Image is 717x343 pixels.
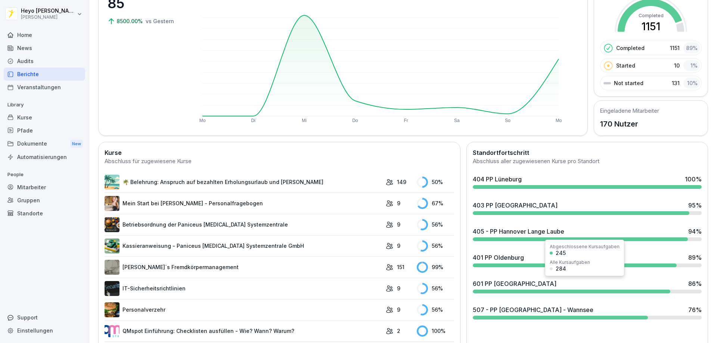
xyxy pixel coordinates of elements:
a: Mitarbeiter [4,181,85,194]
h5: Eingeladene Mitarbeiter [600,107,659,115]
p: [PERSON_NAME] [21,15,75,20]
div: 1 % [683,60,700,71]
p: People [4,169,85,181]
p: vs Gestern [146,17,174,25]
a: Gruppen [4,194,85,207]
text: Di [251,118,255,123]
a: Automatisierungen [4,150,85,163]
img: rsy9vu330m0sw5op77geq2rv.png [105,324,119,339]
div: 10 % [683,78,700,88]
img: zd24spwykzjjw3u1wcd2ptki.png [105,302,119,317]
div: 507 - PP [GEOGRAPHIC_DATA] - Wannsee [473,305,593,314]
p: 9 [397,221,400,228]
img: s9mc00x6ussfrb3lxoajtb4r.png [105,175,119,190]
div: 89 % [683,43,700,53]
p: 9 [397,284,400,292]
div: Dokumente [4,137,85,151]
a: [PERSON_NAME]`s Fremdkörpermanagement [105,260,382,275]
a: Personalverzehr [105,302,382,317]
p: 1151 [670,44,680,52]
div: New [70,140,83,148]
p: Started [616,62,635,69]
div: 50 % [417,177,454,188]
a: News [4,41,85,54]
a: DokumenteNew [4,137,85,151]
p: Heyo [PERSON_NAME] [21,8,75,14]
div: 95 % [688,201,702,210]
div: Abgeschlossene Kursaufgaben [550,244,620,249]
p: 151 [397,263,404,271]
div: 100 % [417,325,454,337]
div: 56 % [417,219,454,230]
a: Betriebsordnung der Paniceus [MEDICAL_DATA] Systemzentrale [105,217,382,232]
img: ltafy9a5l7o16y10mkzj65ij.png [105,260,119,275]
a: 507 - PP [GEOGRAPHIC_DATA] - Wannsee76% [470,302,705,322]
div: Audits [4,54,85,68]
a: 401 PP Oldenburg89% [470,250,705,270]
a: Kassieranweisung - Paniceus [MEDICAL_DATA] Systemzentrale GmbH [105,238,382,253]
p: 9 [397,242,400,250]
a: Einstellungen [4,324,85,337]
img: msj3dytn6rmugecro9tfk5p0.png [105,281,119,296]
div: Alle Kursaufgaben [550,260,590,265]
text: So [505,118,510,123]
div: 100 % [685,175,702,184]
p: Not started [614,79,643,87]
text: Do [352,118,358,123]
p: 2 [397,327,400,335]
div: 89 % [688,253,702,262]
a: Veranstaltungen [4,81,85,94]
p: 8500.00% [117,17,144,25]
text: Mo [556,118,562,123]
h2: Kurse [105,148,454,157]
text: Sa [454,118,460,123]
a: 601 PP [GEOGRAPHIC_DATA]86% [470,276,705,296]
div: 601 PP [GEOGRAPHIC_DATA] [473,279,556,288]
div: 401 PP Oldenburg [473,253,524,262]
a: 405 - PP Hannover Lange Laube94% [470,224,705,244]
p: 10 [674,62,680,69]
div: 404 PP Lüneburg [473,175,522,184]
div: 86 % [688,279,702,288]
div: 67 % [417,198,454,209]
p: 9 [397,199,400,207]
div: 405 - PP Hannover Lange Laube [473,227,564,236]
div: 76 % [688,305,702,314]
a: Kurse [4,111,85,124]
div: 56 % [417,304,454,315]
div: 403 PP [GEOGRAPHIC_DATA] [473,201,558,210]
a: 403 PP [GEOGRAPHIC_DATA]95% [470,198,705,218]
a: 404 PP Lüneburg100% [470,172,705,192]
a: Mein Start bei [PERSON_NAME] - Personalfragebogen [105,196,382,211]
text: Mi [302,118,307,123]
div: 56 % [417,240,454,252]
a: IT-Sicherheitsrichtlinien [105,281,382,296]
img: aaay8cu0h1hwaqqp9269xjan.png [105,196,119,211]
text: Fr [404,118,408,123]
a: Home [4,28,85,41]
div: 245 [556,250,566,256]
a: 🌴 Belehrung: Anspruch auf bezahlten Erholungsurlaub und [PERSON_NAME] [105,175,382,190]
p: 131 [672,79,680,87]
text: Mo [199,118,206,123]
p: Library [4,99,85,111]
div: 284 [556,266,566,271]
a: QMspot Einführung: Checklisten ausfüllen - Wie? Wann? Warum? [105,324,382,339]
div: 56 % [417,283,454,294]
p: 149 [397,178,406,186]
div: Support [4,311,85,324]
p: 170 Nutzer [600,118,659,130]
p: Completed [616,44,645,52]
a: Pfade [4,124,85,137]
img: fvkk888r47r6bwfldzgy1v13.png [105,238,119,253]
div: Abschluss aller zugewiesenen Kurse pro Standort [473,157,702,166]
img: erelp9ks1mghlbfzfpgfvnw0.png [105,217,119,232]
div: Berichte [4,68,85,81]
